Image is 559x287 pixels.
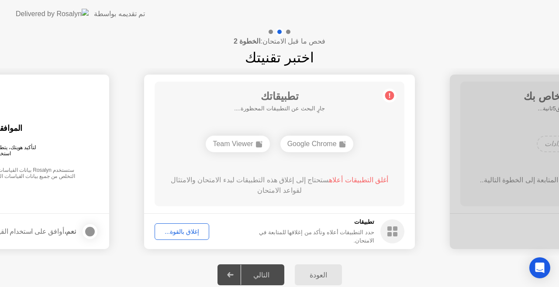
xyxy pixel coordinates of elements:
h4: فحص ما قبل الامتحان: [234,36,325,47]
button: إغلاق بالقوة... [155,223,209,240]
div: Open Intercom Messenger [529,257,550,278]
h5: جارٍ البحث عن التطبيقات المحظورة.... [234,104,325,113]
div: Google Chrome [280,136,353,152]
h5: تطبيقات [242,218,374,226]
h1: اختبر تقنيتك [245,47,314,68]
button: التالي [217,264,284,285]
div: إغلاق بالقوة... [158,228,206,235]
div: حدد التطبيقات أعلاه وتأكد من إغلاقها للمتابعة في الامتحان. [242,228,374,245]
div: العودة [297,271,339,279]
span: أغلق التطبيقات أعلاه [329,176,388,184]
strong: نعم، [64,228,76,235]
div: ستحتاج إلى إغلاق هذه التطبيقات لبدء الامتحان والامتثال لقواعد الامتحان [167,175,392,196]
div: تم تقديمه بواسطة [94,9,145,19]
img: Delivered by Rosalyn [16,9,89,19]
button: العودة [295,264,342,285]
h1: تطبيقاتك [234,89,325,104]
div: التالي [241,271,282,279]
div: Team Viewer [206,136,269,152]
b: الخطوة 2 [234,38,260,45]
